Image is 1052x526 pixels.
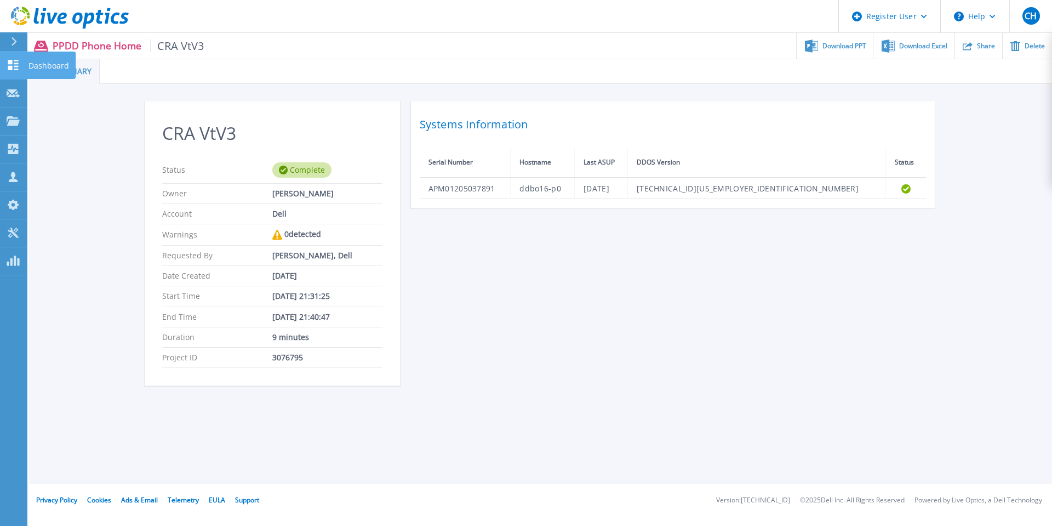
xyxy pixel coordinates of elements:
div: 9 minutes [272,333,382,342]
p: Date Created [162,272,272,280]
th: Hostname [511,148,575,178]
td: APM01205037891 [420,178,511,199]
li: Version: [TECHNICAL_ID] [716,497,790,504]
a: Support [235,495,259,505]
li: © 2025 Dell Inc. All Rights Reserved [800,497,905,504]
a: Privacy Policy [36,495,77,505]
div: [DATE] 21:40:47 [272,313,382,321]
li: Powered by Live Optics, a Dell Technology [914,497,1042,504]
div: [PERSON_NAME], Dell [272,251,382,260]
span: Delete [1025,43,1045,49]
a: Cookies [87,495,111,505]
td: [DATE] [575,178,628,199]
th: Status [886,148,926,178]
div: [PERSON_NAME] [272,189,382,198]
div: Dell [272,210,382,218]
p: PPDD Phone Home [53,39,204,52]
th: Serial Number [420,148,511,178]
div: [DATE] [272,272,382,280]
div: Complete [272,162,331,178]
th: DDOS Version [627,148,885,178]
th: Last ASUP [575,148,628,178]
span: Download PPT [822,43,866,49]
p: Requested By [162,251,272,260]
a: Telemetry [168,495,199,505]
td: ddbo16-p0 [511,178,575,199]
span: Download Excel [899,43,947,49]
span: CRA VtV3 [150,39,204,52]
div: 3076795 [272,353,382,362]
p: Duration [162,333,272,342]
h2: CRA VtV3 [162,123,382,144]
span: Share [977,43,995,49]
p: Status [162,162,272,178]
a: Ads & Email [121,495,158,505]
p: Start Time [162,292,272,301]
p: End Time [162,313,272,321]
p: Owner [162,189,272,198]
td: [TECHNICAL_ID][US_EMPLOYER_IDENTIFICATION_NUMBER] [627,178,885,199]
h2: Systems Information [420,115,926,134]
p: Account [162,210,272,218]
p: Warnings [162,230,272,240]
span: CH [1025,12,1037,20]
div: [DATE] 21:31:25 [272,292,382,301]
p: Dashboard [28,52,69,80]
div: 0 detected [272,230,382,240]
a: EULA [209,495,225,505]
p: Project ID [162,353,272,362]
